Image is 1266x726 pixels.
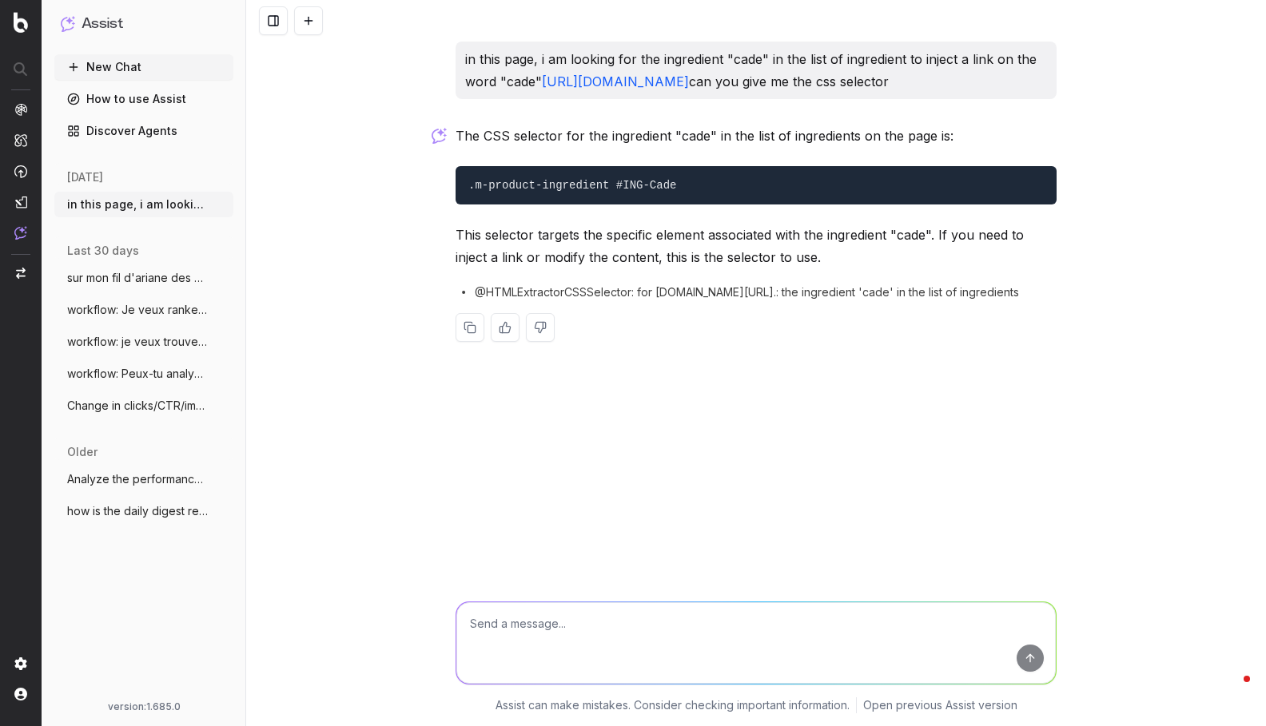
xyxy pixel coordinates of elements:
button: workflow: Peux-tu analyser les 10 premie [54,361,233,387]
span: Analyze the performance of this page and [67,471,208,487]
span: workflow: Peux-tu analyser les 10 premie [67,366,208,382]
a: Open previous Assist version [863,697,1017,713]
span: in this page, i am looking for the ingre [67,196,208,212]
button: Assist [61,13,227,35]
img: Assist [14,226,27,240]
img: Intelligence [14,133,27,147]
img: Setting [14,657,27,670]
button: workflow: Je veux ranker sur des mots cl [54,297,233,323]
img: Botify logo [14,12,28,33]
iframe: Intercom live chat [1212,672,1250,710]
img: Switch project [16,268,26,279]
button: Change in clicks/CTR/impressions over la [54,393,233,419]
p: Assist can make mistakes. Consider checking important information. [496,697,850,713]
img: My account [14,688,27,700]
p: The CSS selector for the ingredient "cade" in the list of ingredients on the page is: [456,125,1057,147]
p: This selector targets the specific element associated with the ingredient "cade". If you need to ... [456,224,1057,268]
span: sur mon fil d'ariane des pages astuces b [67,270,208,286]
span: @HTMLExtractorCSSSelector: for [DOMAIN_NAME][URL].: the ingredient 'cade' in the list of ingredients [475,284,1019,300]
img: Botify assist logo [432,128,447,144]
div: version: 1.685.0 [61,700,227,713]
h1: Assist [82,13,123,35]
span: older [67,444,98,460]
p: in this page, i am looking for the ingredient "cade" in the list of ingredient to inject a link o... [465,48,1047,93]
a: [URL][DOMAIN_NAME] [542,73,689,89]
span: workflow: je veux trouver des mots clés [67,334,208,350]
img: Studio [14,196,27,208]
span: Change in clicks/CTR/impressions over la [67,398,208,414]
button: sur mon fil d'ariane des pages astuces b [54,265,233,291]
span: workflow: Je veux ranker sur des mots cl [67,302,208,318]
button: workflow: je veux trouver des mots clés [54,329,233,355]
button: Analyze the performance of this page and [54,466,233,492]
span: last 30 days [67,243,139,259]
a: How to use Assist [54,86,233,112]
button: New Chat [54,54,233,80]
span: [DATE] [67,169,103,185]
img: Activation [14,165,27,178]
span: how is the daily digest report from boti [67,503,208,519]
img: Analytics [14,103,27,116]
code: .m-product-ingredient #ING-Cade [468,179,676,192]
img: Assist [61,16,75,31]
button: in this page, i am looking for the ingre [54,192,233,217]
button: how is the daily digest report from boti [54,498,233,524]
a: Discover Agents [54,118,233,144]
